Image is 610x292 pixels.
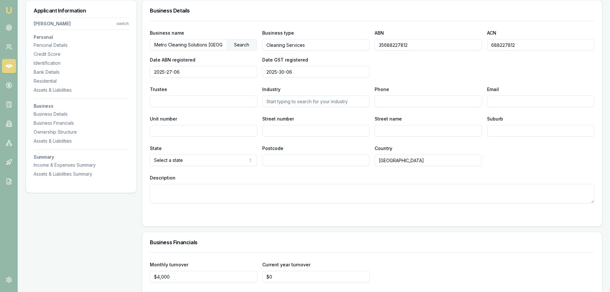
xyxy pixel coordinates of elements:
[34,129,129,135] div: Ownership Structure
[34,162,129,168] div: Income & Expenses Summary
[375,116,402,121] label: Street name
[34,60,129,66] div: Identification
[375,87,389,92] label: Phone
[117,21,129,26] div: switch
[150,116,177,121] label: Unit number
[34,138,129,144] div: Assets & Liabilities
[34,111,129,117] div: Business Details
[487,116,503,121] label: Suburb
[150,240,594,245] h3: Business Financials
[262,87,281,92] label: Industry
[34,21,71,27] div: [PERSON_NAME]
[34,87,129,93] div: Assets & Liabilities
[262,146,283,151] label: Postcode
[150,87,167,92] label: Trustee
[150,57,195,63] label: Date ABN registered
[375,146,392,151] label: Country
[34,51,129,57] div: Credit Score
[262,57,308,63] label: Date GST registered
[226,39,257,50] div: Search
[487,30,496,36] label: ACN
[150,8,594,13] h3: Business Details
[262,66,370,78] input: YYYY-MM-DD
[34,42,129,48] div: Personal Details
[34,104,129,108] h3: Business
[34,171,129,177] div: Assets & Liabilities Summary
[150,66,257,78] input: YYYY-MM-DD
[34,120,129,126] div: Business Financials
[150,39,226,50] input: Enter business name
[150,271,257,282] input: $
[262,116,294,121] label: Street number
[150,146,162,151] label: State
[262,271,370,282] input: $
[150,262,188,267] label: Monthly turnover
[34,35,129,39] h3: Personal
[150,175,175,180] label: Description
[34,69,129,75] div: Bank Details
[262,96,370,107] input: Start typing to search for your industry
[375,30,384,36] label: ABN
[34,155,129,159] h3: Summary
[150,30,184,36] label: Business name
[34,78,129,84] div: Residential
[34,8,129,13] h3: Applicant Information
[5,6,13,14] img: emu-icon-u.png
[262,30,294,36] label: Business type
[262,262,310,267] label: Current year turnover
[487,87,499,92] label: Email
